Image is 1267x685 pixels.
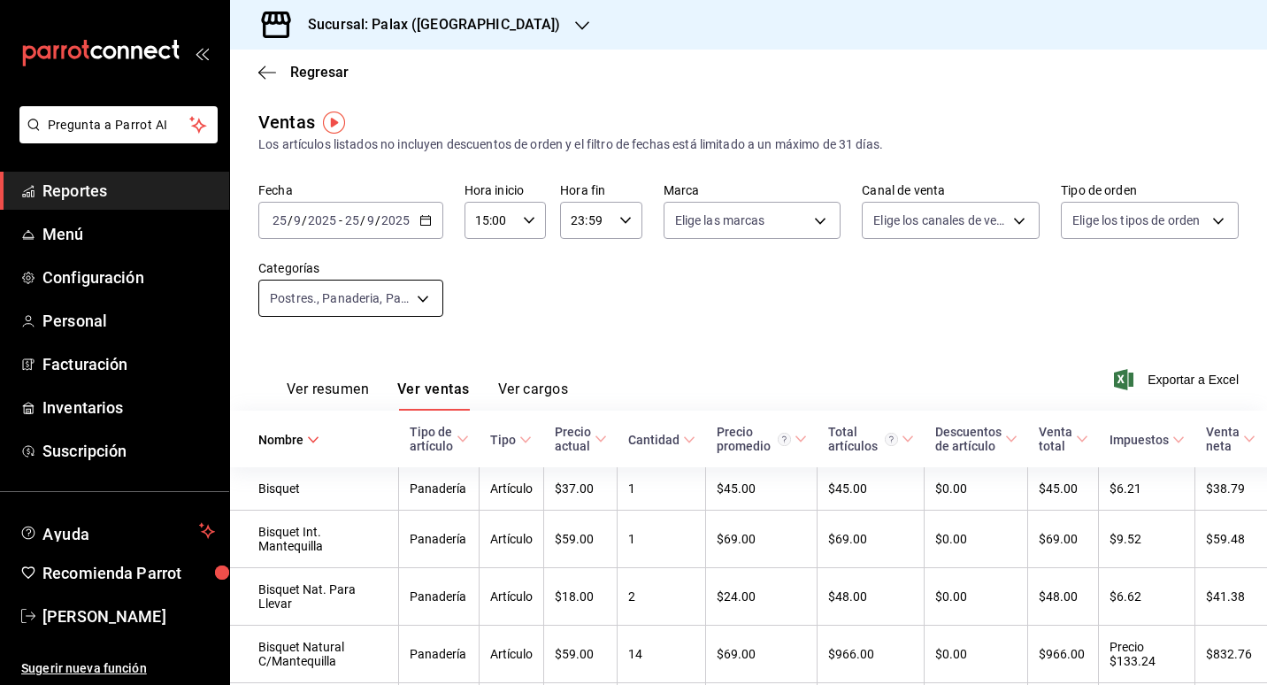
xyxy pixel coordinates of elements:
input: -- [293,213,302,227]
span: Venta total [1039,425,1088,453]
svg: El total de artículos considera cambios de precios en los artículos, así como costos adicionales ... [885,433,898,446]
span: Postres., Panaderia, Pan dulce, Postres [270,289,411,307]
span: Regresar [290,64,349,81]
button: Ver cargos [498,381,569,411]
td: $24.00 [706,568,818,626]
font: Personal [42,312,107,330]
td: Panadería [399,568,480,626]
font: Inventarios [42,398,123,417]
td: Bisquet Int. Mantequilla [230,511,399,568]
span: - [339,213,342,227]
span: Impuestos [1110,433,1185,447]
div: Tipo [490,433,516,447]
span: Total artículos [828,425,914,453]
span: Ayuda [42,520,192,542]
td: Bisquet Natural C/Mantequilla [230,626,399,683]
font: Facturación [42,355,127,373]
font: Precio promedio [717,425,771,453]
div: Tipo de artículo [410,425,453,453]
td: Bisquet [230,467,399,511]
td: $0.00 [925,467,1028,511]
button: Ver ventas [397,381,470,411]
td: $0.00 [925,626,1028,683]
div: Los artículos listados no incluyen descuentos de orden y el filtro de fechas está limitado a un m... [258,135,1239,154]
td: $966.00 [818,626,925,683]
div: Ventas [258,109,315,135]
h3: Sucursal: Palax ([GEOGRAPHIC_DATA]) [294,14,561,35]
span: / [302,213,307,227]
td: Precio $133.24 [1099,626,1195,683]
font: Recomienda Parrot [42,564,181,582]
td: 1 [618,467,706,511]
td: $69.00 [1028,511,1099,568]
font: Reportes [42,181,107,200]
td: 1 [618,511,706,568]
td: $69.00 [706,511,818,568]
td: $18.00 [544,568,618,626]
font: Sugerir nueva función [21,661,147,675]
div: Descuentos de artículo [935,425,1002,453]
input: ---- [380,213,411,227]
button: Regresar [258,64,349,81]
td: $0.00 [925,511,1028,568]
span: / [375,213,380,227]
span: Descuentos de artículo [935,425,1017,453]
td: Artículo [480,467,544,511]
label: Categorías [258,262,443,274]
input: -- [366,213,375,227]
td: $69.00 [706,626,818,683]
label: Fecha [258,184,443,196]
font: Total artículos [828,425,878,453]
td: $9.52 [1099,511,1195,568]
label: Marca [664,184,841,196]
div: Impuestos [1110,433,1169,447]
span: Elige las marcas [675,212,765,229]
td: 14 [618,626,706,683]
span: Cantidad [628,433,695,447]
label: Hora fin [560,184,641,196]
td: Panadería [399,467,480,511]
td: $69.00 [818,511,925,568]
div: Nombre [258,433,303,447]
td: Panadería [399,511,480,568]
span: Nombre [258,433,319,447]
span: Elige los canales de venta [873,212,1007,229]
font: Menú [42,225,84,243]
button: open_drawer_menu [195,46,209,60]
td: $59.00 [544,511,618,568]
div: Venta neta [1206,425,1240,453]
font: Configuración [42,268,144,287]
td: $45.00 [818,467,925,511]
span: Pregunta a Parrot AI [48,116,190,135]
div: Precio actual [555,425,591,453]
td: $966.00 [1028,626,1099,683]
label: Tipo de orden [1061,184,1239,196]
button: Pregunta a Parrot AI [19,106,218,143]
td: $0.00 [925,568,1028,626]
span: / [288,213,293,227]
span: Elige los tipos de orden [1072,212,1200,229]
font: Ver resumen [287,381,369,398]
font: [PERSON_NAME] [42,607,166,626]
img: Marcador de información sobre herramientas [323,112,345,134]
svg: Precio promedio = Total artículos / cantidad [778,433,791,446]
span: Precio promedio [717,425,807,453]
td: $59.00 [544,626,618,683]
span: / [360,213,365,227]
label: Hora inicio [465,184,546,196]
span: Tipo de artículo [410,425,469,453]
font: Suscripción [42,442,127,460]
span: Tipo [490,433,532,447]
div: Cantidad [628,433,680,447]
td: $6.21 [1099,467,1195,511]
td: Artículo [480,511,544,568]
td: Artículo [480,626,544,683]
td: Artículo [480,568,544,626]
td: $6.62 [1099,568,1195,626]
td: $48.00 [818,568,925,626]
div: Venta total [1039,425,1072,453]
td: Panadería [399,626,480,683]
label: Canal de venta [862,184,1040,196]
span: Precio actual [555,425,607,453]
